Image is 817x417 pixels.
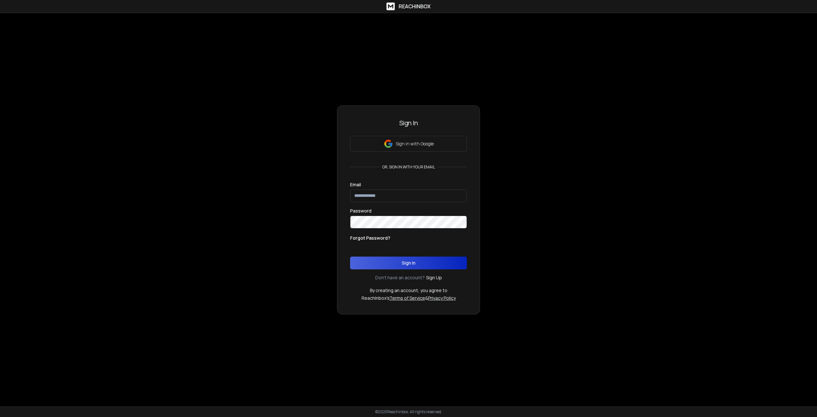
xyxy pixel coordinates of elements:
[375,409,442,414] p: © 2025 Reachinbox. All rights reserved.
[380,165,438,170] p: or, sign in with your email
[386,3,431,10] a: ReachInbox
[389,295,425,301] a: Terms of Service
[428,295,456,301] a: Privacy Policy
[350,209,371,213] label: Password
[399,3,431,10] h1: ReachInbox
[350,257,467,269] button: Sign In
[350,182,361,187] label: Email
[375,274,425,281] p: Don't have an account?
[350,235,390,241] p: Forgot Password?
[350,136,467,152] button: Sign in with Google
[362,295,456,301] p: ReachInbox's &
[426,274,442,281] a: Sign Up
[350,119,467,127] h3: Sign In
[396,141,434,147] p: Sign in with Google
[370,287,447,294] p: By creating an account, you agree to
